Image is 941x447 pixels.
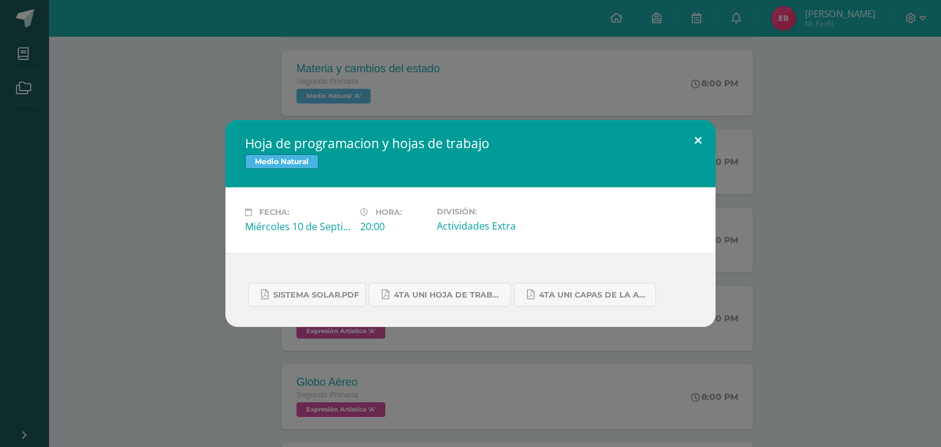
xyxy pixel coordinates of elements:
[273,290,359,300] span: sistema solar.pdf
[376,208,402,217] span: Hora:
[245,154,319,169] span: Medio Natural
[245,220,350,233] div: Miércoles 10 de Septiembre
[369,283,511,307] a: 4ta uni hoja de trabajo medio.pdf
[248,283,366,307] a: sistema solar.pdf
[259,208,289,217] span: Fecha:
[514,283,656,307] a: 4ta uni capas de la atmosfera.pdf
[394,290,504,300] span: 4ta uni hoja de trabajo medio.pdf
[360,220,427,233] div: 20:00
[539,290,649,300] span: 4ta uni capas de la atmosfera.pdf
[681,120,716,162] button: Close (Esc)
[245,135,696,152] h2: Hoja de programacion y hojas de trabajo
[437,207,542,216] label: División:
[437,219,542,233] div: Actividades Extra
